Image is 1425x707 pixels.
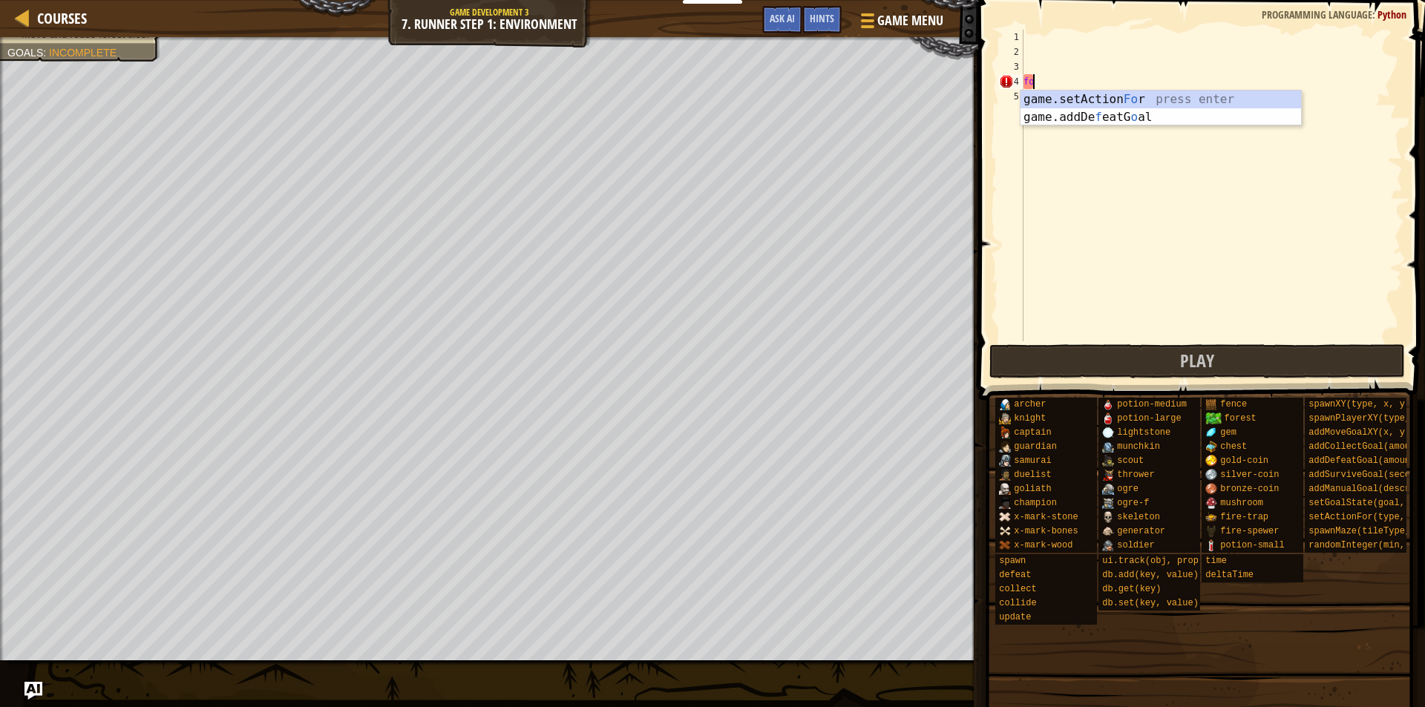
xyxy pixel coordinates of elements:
[1377,7,1406,22] span: Python
[1180,349,1214,372] span: Play
[24,682,42,700] button: Ask AI
[999,74,1023,89] div: 4
[1102,469,1114,481] img: portrait.png
[999,539,1011,551] img: portrait.png
[1220,526,1279,536] span: fire-spewer
[999,483,1011,495] img: portrait.png
[999,525,1011,537] img: portrait.png
[999,584,1036,594] span: collect
[1220,470,1279,480] span: silver-coin
[1014,498,1057,508] span: champion
[989,344,1406,378] button: Play
[1205,398,1217,410] img: portrait.png
[1014,470,1051,480] span: duelist
[1220,399,1247,410] span: fence
[1117,456,1144,466] span: scout
[999,441,1011,453] img: portrait.png
[1102,427,1114,438] img: portrait.png
[1117,484,1139,494] span: ogre
[1014,456,1051,466] span: samurai
[1102,539,1114,551] img: portrait.png
[1102,398,1114,410] img: portrait.png
[1117,498,1149,508] span: ogre-f
[43,47,49,59] span: :
[1205,469,1217,481] img: portrait.png
[1308,399,1410,410] span: spawnXY(type, x, y)
[1014,512,1078,522] span: x-mark-stone
[1102,483,1114,495] img: portrait.png
[999,556,1026,566] span: spawn
[999,455,1011,467] img: portrait.png
[1014,441,1057,452] span: guardian
[1117,512,1160,522] span: skeleton
[1117,399,1187,410] span: potion-medium
[999,469,1011,481] img: portrait.png
[999,45,1023,59] div: 2
[999,570,1031,580] span: defeat
[1117,526,1165,536] span: generator
[1205,511,1217,523] img: portrait.png
[1014,526,1078,536] span: x-mark-bones
[1102,556,1204,566] span: ui.track(obj, prop)
[999,59,1023,74] div: 3
[1102,584,1161,594] span: db.get(key)
[1220,512,1268,522] span: fire-trap
[1205,483,1217,495] img: portrait.png
[877,11,943,30] span: Game Menu
[999,427,1011,438] img: portrait.png
[1014,413,1046,424] span: knight
[1102,525,1114,537] img: portrait.png
[1102,455,1114,467] img: portrait.png
[1102,598,1199,608] span: db.set(key, value)
[1220,498,1263,508] span: mushroom
[1220,540,1284,550] span: potion-small
[1205,427,1217,438] img: portrait.png
[1308,427,1410,438] span: addMoveGoalXY(x, y)
[1220,484,1279,494] span: bronze-coin
[1220,456,1268,466] span: gold-coin
[1117,470,1154,480] span: thrower
[49,47,117,59] span: Incomplete
[1205,556,1227,566] span: time
[999,598,1036,608] span: collide
[37,8,87,28] span: Courses
[1205,441,1217,453] img: portrait.png
[1205,525,1217,537] img: portrait.png
[1205,497,1217,509] img: portrait.png
[1117,540,1154,550] span: soldier
[1014,427,1051,438] span: captain
[999,612,1031,622] span: update
[999,497,1011,509] img: portrait.png
[762,6,802,33] button: Ask AI
[1102,412,1114,424] img: portrait.png
[30,8,87,28] a: Courses
[1205,570,1254,580] span: deltaTime
[999,30,1023,45] div: 1
[810,11,834,25] span: Hints
[1102,511,1114,523] img: portrait.png
[1102,497,1114,509] img: portrait.png
[849,6,952,41] button: Game Menu
[1262,7,1372,22] span: Programming language
[999,412,1011,424] img: portrait.png
[770,11,795,25] span: Ask AI
[1220,441,1247,452] span: chest
[1014,540,1072,550] span: x-mark-wood
[999,511,1011,523] img: portrait.png
[1372,7,1377,22] span: :
[1220,427,1236,438] span: gem
[1117,427,1170,438] span: lightstone
[7,47,43,59] span: Goals
[1117,441,1160,452] span: munchkin
[1014,484,1051,494] span: goliath
[1102,570,1199,580] span: db.add(key, value)
[999,89,1023,104] div: 5
[1205,455,1217,467] img: portrait.png
[999,398,1011,410] img: portrait.png
[1225,413,1257,424] span: forest
[1205,539,1217,551] img: portrait.png
[1308,456,1421,466] span: addDefeatGoal(amount)
[1117,413,1181,424] span: potion-large
[1205,412,1221,424] img: trees_1.png
[1102,441,1114,453] img: portrait.png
